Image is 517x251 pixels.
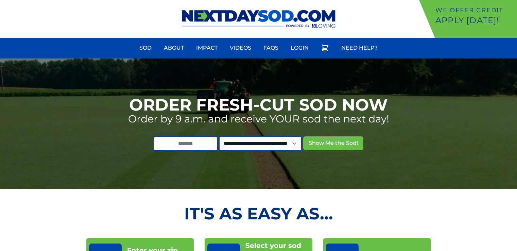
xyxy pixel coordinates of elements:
[435,5,514,15] p: We offer Credit
[337,40,382,56] a: Need Help?
[135,40,156,56] a: Sod
[226,40,255,56] a: Videos
[287,40,313,56] a: Login
[128,113,389,125] p: Order by 9 a.m. and receive YOUR sod the next day!
[160,40,188,56] a: About
[129,97,388,113] h1: Order Fresh-Cut Sod Now
[435,15,514,26] p: Apply [DATE]!
[303,136,363,150] button: Show Me the Sod!
[192,40,222,56] a: Impact
[259,40,282,56] a: FAQs
[86,205,431,222] h2: It's as Easy As...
